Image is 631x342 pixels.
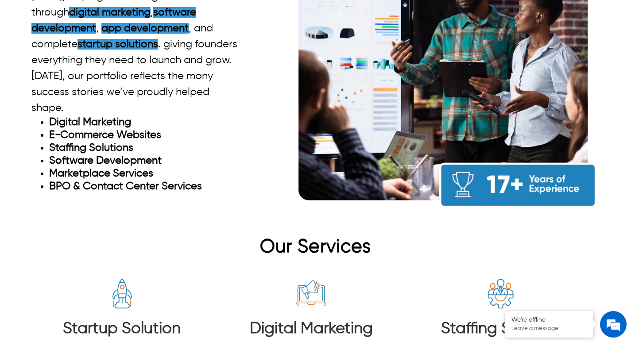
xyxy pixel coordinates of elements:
[61,232,67,238] img: salesiqlogo_leal7QplfZFryJ6FIlVepeu7OftD7mt8q6exU6-34PB8prfIgodN67KcxXM9Y7JQ_.png
[31,236,600,258] h2: Our Services
[77,39,158,50] a: startup solutions
[49,142,133,153] strong: Staffing Solutions
[4,242,169,273] textarea: Type your message and click 'Submit'
[484,277,517,311] img: staffing-ITVins-solutions
[145,4,166,26] div: Minimize live chat window
[37,319,207,338] h3: Startup Solution
[415,319,586,338] h3: Staffing Solution
[15,53,37,58] img: logo_Zg8I0qSkbAqR2WFHt3p6CTuqpyXMFPubPcD2OT02zFN43Cy9FUNNG3NEPhM_Q1qe_.png
[511,325,587,332] p: Leave a message
[70,232,112,238] em: Driven by SalesIQ
[46,50,149,61] div: Leave a message
[49,181,202,192] strong: BPO & Contact Center Services
[294,277,328,311] img: digital-marketing-ITVins
[49,117,131,127] strong: Digital Marketing
[226,319,396,338] h3: Digital Marketing
[49,168,153,179] strong: Marketplace Services
[130,273,161,284] em: Submit
[49,155,162,166] strong: Software Development
[69,7,151,18] a: digital marketing
[101,23,189,34] a: app development
[49,130,161,140] strong: E-Commerce Websites
[511,316,587,324] div: We're offline
[19,111,155,201] span: We are offline. Please leave us a message.
[105,277,139,311] img: startup-ITVins-solutions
